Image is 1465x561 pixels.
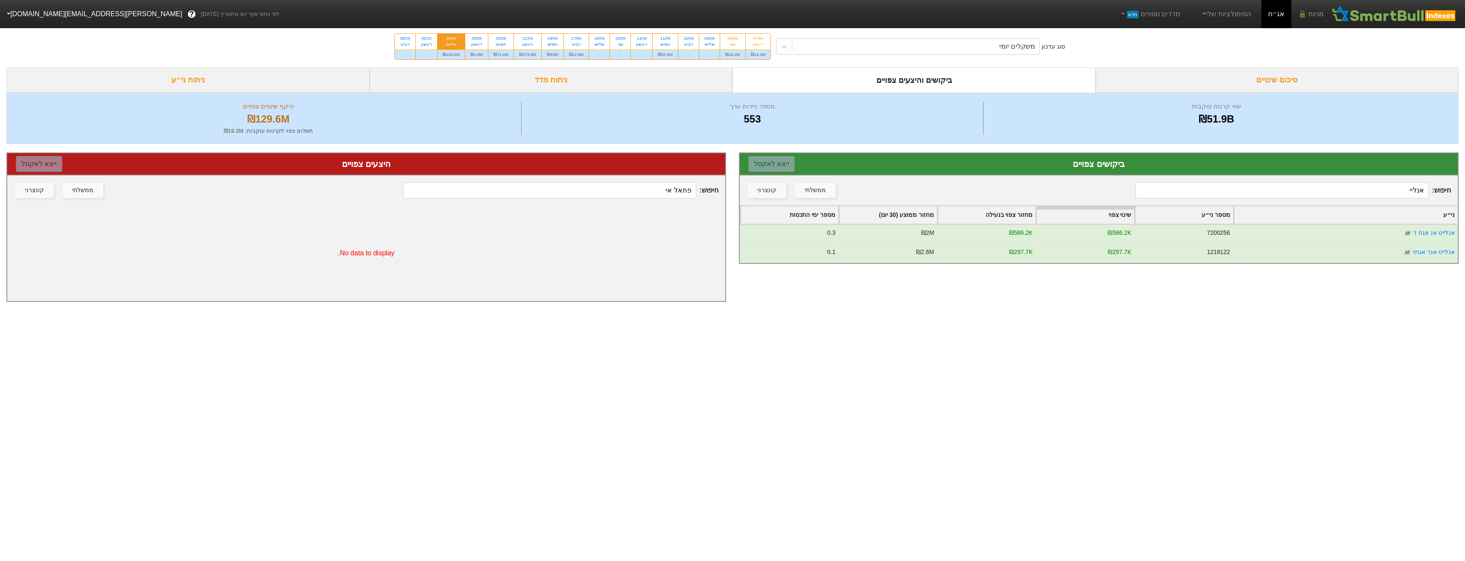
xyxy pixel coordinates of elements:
[514,50,541,59] div: ₪273.4M
[421,41,432,47] div: ראשון
[757,186,776,195] div: קונצרני
[751,35,766,41] div: 07/09
[1197,6,1255,23] a: הסימולציות שלי
[62,183,103,198] button: ממשלתי
[615,35,625,41] div: 15/09
[1413,248,1455,255] a: אנלייט אנר אגחז
[683,41,694,47] div: רביעי
[1207,228,1230,237] div: 7200256
[438,50,465,59] div: ₪129.6M
[564,50,589,59] div: ₪12.9M
[594,35,604,41] div: 16/09
[400,35,410,41] div: 08/10
[370,67,733,93] div: ניתוח מדד
[569,41,584,47] div: רביעי
[704,35,715,41] div: 09/09
[395,50,415,59] div: -
[465,50,488,59] div: ₪1.8M
[1135,182,1451,199] span: חיפוש :
[732,67,1096,93] div: ביקושים והיצעים צפויים
[493,41,508,47] div: חמישי
[795,183,836,198] button: ממשלתי
[704,41,715,47] div: שלישי
[16,158,717,170] div: היצעים צפויים
[746,50,771,59] div: ₪14.4M
[827,228,835,237] div: 0.3
[1331,6,1458,23] img: SmartBull
[921,228,934,237] div: ₪2M
[18,111,519,127] div: ₪129.6M
[636,41,647,47] div: ראשון
[1207,248,1230,257] div: 1218122
[542,50,563,59] div: ₪53M
[15,183,54,198] button: קונצרני
[470,41,483,47] div: ראשון
[7,205,725,301] div: No data to display.
[748,156,795,172] button: ייצא לאקסל
[1403,248,1412,257] img: tase link
[636,35,647,41] div: 14/09
[725,35,740,41] div: 08/09
[547,35,558,41] div: 18/09
[25,186,44,195] div: קונצרני
[999,41,1035,52] div: משקלים יומי
[658,35,673,41] div: 11/09
[747,183,786,198] button: קונצרני
[594,41,604,47] div: שלישי
[443,41,460,47] div: שלישי
[658,41,673,47] div: חמישי
[699,50,720,59] div: -
[748,158,1449,170] div: ביקושים צפויים
[400,41,410,47] div: רביעי
[615,41,625,47] div: שני
[16,156,62,172] button: ייצא לאקסל
[1116,6,1184,23] a: מדדים נוספיםחדש
[1135,182,1428,199] input: 553 רשומות...
[1009,228,1033,237] div: ₪586.2K
[1009,248,1033,257] div: ₪297.7K
[547,41,558,47] div: חמישי
[751,41,766,47] div: ראשון
[916,248,934,257] div: ₪2.6M
[421,35,432,41] div: 05/10
[416,50,437,59] div: -
[201,10,279,18] span: לפי נתוני סוף יום מתאריך [DATE]
[1042,42,1065,51] div: סוג עדכון
[1108,248,1131,257] div: ₪297.7K
[725,41,740,47] div: שני
[683,35,694,41] div: 10/09
[519,41,536,47] div: ראשון
[72,186,93,195] div: ממשלתי
[589,50,610,59] div: -
[805,186,826,195] div: ממשלתי
[1135,206,1233,224] div: Toggle SortBy
[470,35,483,41] div: 28/09
[18,102,519,111] div: היקף שינויים צפויים
[1108,228,1131,237] div: ₪586.2K
[519,35,536,41] div: 21/09
[827,248,835,257] div: 0.1
[493,35,508,41] div: 25/09
[720,50,745,59] div: ₪16.2M
[1127,11,1138,18] span: חדש
[569,35,584,41] div: 17/09
[1404,229,1412,237] img: tase link
[6,67,370,93] div: ניתוח ני״ע
[986,102,1447,111] div: שווי קרנות עוקבות
[1036,206,1134,224] div: Toggle SortBy
[488,50,514,59] div: ₪71.6M
[678,50,699,59] div: -
[443,35,460,41] div: 30/09
[1234,206,1458,224] div: Toggle SortBy
[1096,67,1459,93] div: סיכום שינויים
[653,50,678,59] div: ₪32.9M
[938,206,1036,224] div: Toggle SortBy
[1413,229,1455,236] a: אנלייט אנ אגח ד
[189,9,194,20] span: ?
[524,102,981,111] div: מספר ניירות ערך
[403,182,696,199] input: 0 רשומות...
[986,111,1447,127] div: ₪51.9B
[631,50,652,59] div: -
[403,182,718,199] span: חיפוש :
[610,50,630,59] div: -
